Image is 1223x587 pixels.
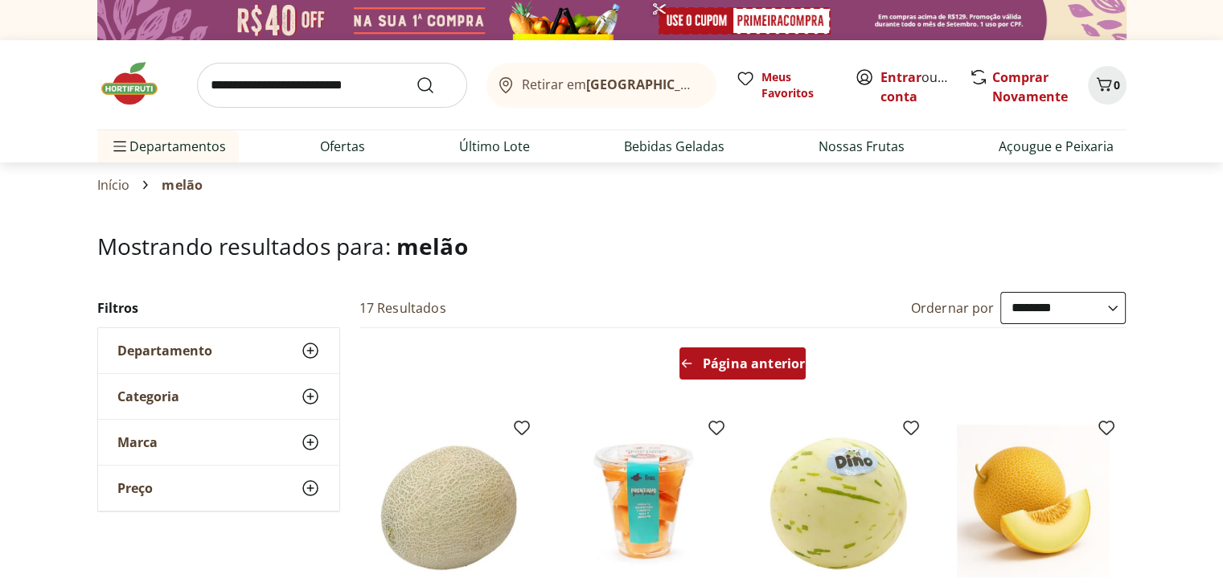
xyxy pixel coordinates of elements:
button: Menu [110,127,129,166]
h2: 17 Resultados [359,299,446,317]
button: Preço [98,466,339,511]
a: Ofertas [320,137,365,156]
span: melão [162,178,203,192]
button: Marca [98,420,339,465]
b: [GEOGRAPHIC_DATA]/[GEOGRAPHIC_DATA] [586,76,857,93]
button: Departamento [98,328,339,373]
span: Meus Favoritos [761,69,835,101]
button: Categoria [98,374,339,419]
a: Início [97,178,130,192]
svg: Arrow Left icon [680,357,693,370]
img: Melão Orange Cortadinho [567,425,720,577]
span: Preço [117,480,153,496]
a: Entrar [880,68,921,86]
a: Nossas Frutas [819,137,905,156]
a: Bebidas Geladas [624,137,724,156]
input: search [197,63,467,108]
a: Criar conta [880,68,969,105]
img: Melão Galia Pedaço [957,425,1110,577]
h1: Mostrando resultados para: [97,233,1127,259]
span: Categoria [117,388,179,404]
button: Carrinho [1088,66,1127,105]
img: Hortifruti [97,60,178,108]
a: Meus Favoritos [736,69,835,101]
img: Melão Dino [761,425,914,577]
button: Submit Search [416,76,454,95]
a: Açougue e Peixaria [999,137,1114,156]
span: Departamentos [110,127,226,166]
span: Página anterior [703,357,805,370]
a: Comprar Novamente [992,68,1068,105]
span: Departamento [117,343,212,359]
span: ou [880,68,952,106]
label: Ordernar por [911,299,995,317]
h2: Filtros [97,292,340,324]
a: Último Lote [459,137,530,156]
span: Retirar em [522,77,700,92]
button: Retirar em[GEOGRAPHIC_DATA]/[GEOGRAPHIC_DATA] [486,63,716,108]
span: melão [396,231,468,261]
span: Marca [117,434,158,450]
a: Página anterior [679,347,806,386]
span: 0 [1114,77,1120,92]
img: Melão Cantaloupe [372,425,525,577]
